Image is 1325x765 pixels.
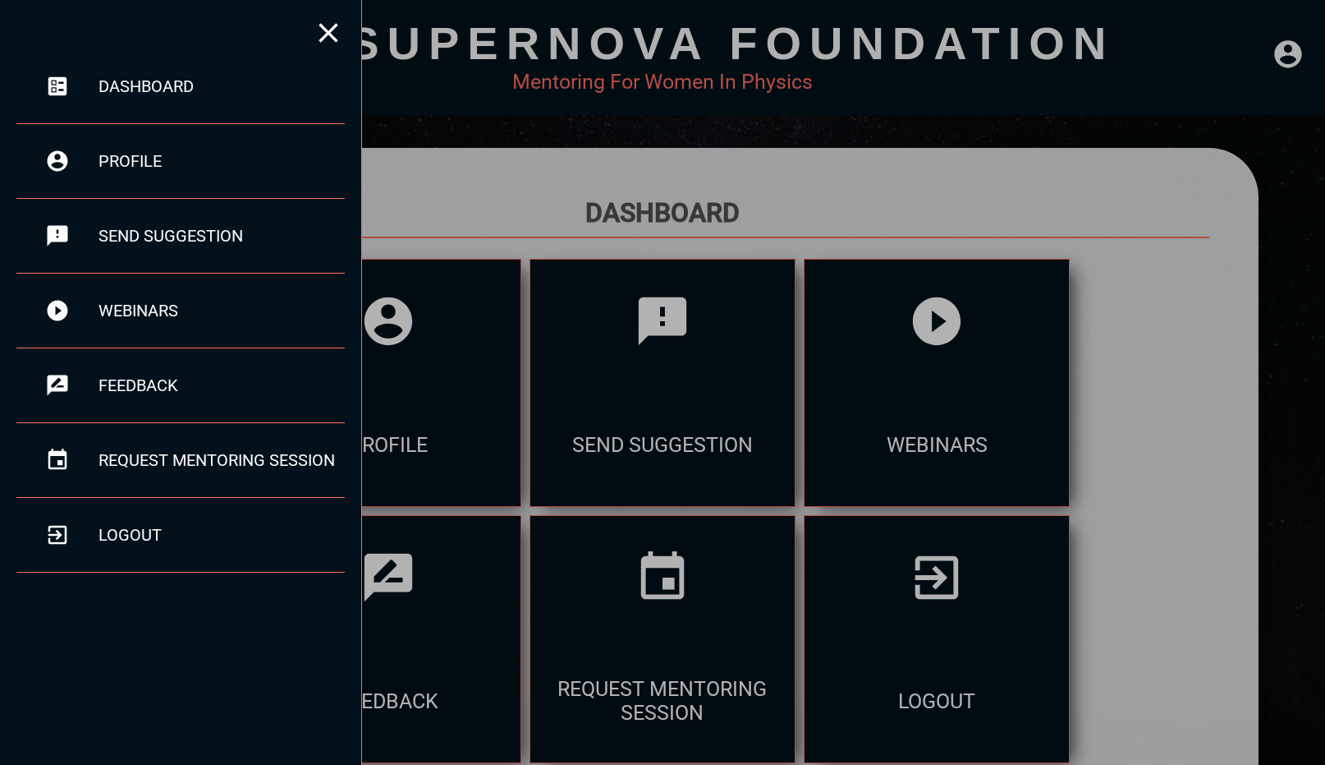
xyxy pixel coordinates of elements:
div: dashboard [99,76,345,96]
div: send suggestion [99,226,345,246]
div: Request Mentoring Session [99,450,345,470]
div: profile [99,151,345,171]
div: webinars [99,301,345,320]
div: logout [99,525,345,545]
div: feedback [99,376,345,395]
